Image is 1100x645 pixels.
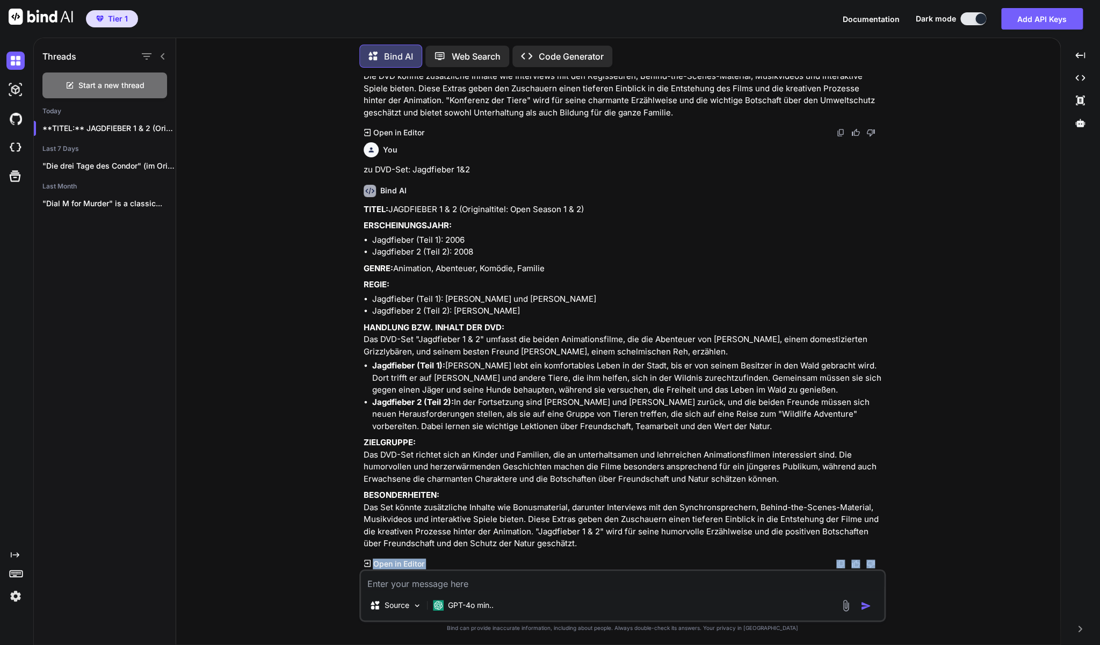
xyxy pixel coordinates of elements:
strong: BESONDERHEITEN: [364,490,439,500]
p: GPT-4o min.. [448,600,494,611]
img: GPT-4o mini [433,600,444,611]
h1: Threads [42,50,76,63]
h2: Last 7 Days [34,144,176,153]
p: [PERSON_NAME] lebt ein komfortables Leben in der Stadt, bis er von seinem Besitzer in den Wald ge... [372,360,884,396]
span: Dark mode [916,13,956,24]
strong: GENRE: [364,263,393,273]
span: Documentation [843,15,900,24]
p: Source [385,600,409,611]
p: "Die drei Tage des Condor" (im Original:... [42,161,176,171]
img: Pick Models [412,601,422,610]
li: Jagdfieber (Teil 1): [PERSON_NAME] und [PERSON_NAME] [372,293,884,306]
h2: Today [34,107,176,115]
p: Web Search [452,50,501,63]
p: In der Fortsetzung sind [PERSON_NAME] und [PERSON_NAME] zurück, und die beiden Freunde müssen sic... [372,396,884,433]
p: Das DVD-Set richtet sich an Kinder und Familien, die an unterhaltsamen und lehrreichen Animations... [364,437,884,485]
h6: Bind AI [380,185,407,196]
img: like [851,128,860,137]
p: **TITEL:** JAGDFIEBER 1 & 2 (Originaltit... [42,123,176,134]
li: Jagdfieber (Teil 1): 2006 [372,234,884,247]
button: Documentation [843,13,900,25]
strong: Jagdfieber 2 (Teil 2): [372,397,454,407]
p: "Dial M for Murder" is a classic... [42,198,176,209]
span: Start a new thread [78,80,144,91]
img: darkAi-studio [6,81,25,99]
strong: ERSCHEINUNGSJAHR: [364,220,452,230]
img: premium [96,16,104,22]
p: Bind AI [384,50,413,63]
p: JAGDFIEBER 1 & 2 (Originaltitel: Open Season 1 & 2) [364,204,884,216]
p: Open in Editor [373,559,424,569]
img: cloudideIcon [6,139,25,157]
img: copy [836,560,845,568]
img: copy [836,128,845,137]
p: Animation, Abenteuer, Komödie, Familie [364,263,884,275]
p: Open in Editor [373,127,424,138]
p: Code Generator [539,50,604,63]
p: zu DVD-Set: Jagdfieber 1&2 [364,164,884,176]
li: Jagdfieber 2 (Teil 2): [PERSON_NAME] [372,305,884,317]
img: darkChat [6,52,25,70]
img: Bind AI [9,9,73,25]
p: Bind can provide inaccurate information, including about people. Always double-check its answers.... [359,624,886,632]
button: premiumTier 1 [86,10,138,27]
strong: ZIELGRUPPE: [364,437,416,447]
span: Tier 1 [108,13,128,24]
img: attachment [840,599,852,612]
strong: REGIE: [364,279,389,289]
strong: Jagdfieber (Teil 1): [372,360,445,371]
h6: You [383,144,397,155]
img: dislike [866,560,875,568]
p: Das Set könnte zusätzliche Inhalte wie Bonusmaterial, darunter Interviews mit den Synchronspreche... [364,489,884,550]
button: Add API Keys [1001,8,1083,30]
li: Jagdfieber 2 (Teil 2): 2008 [372,246,884,258]
p: Das DVD-Set "Jagdfieber 1 & 2" umfasst die beiden Animationsfilme, die die Abenteuer von [PERSON_... [364,322,884,358]
strong: HANDLUNG BZW. INHALT DER DVD: [364,322,504,332]
img: githubDark [6,110,25,128]
img: settings [6,587,25,605]
img: dislike [866,128,875,137]
p: Die DVD könnte zusätzliche Inhalte wie Interviews mit den Regisseuren, Behind-the-Scenes-Material... [364,59,884,119]
img: like [851,560,860,568]
h2: Last Month [34,182,176,191]
strong: TITEL: [364,204,388,214]
img: icon [860,600,871,611]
